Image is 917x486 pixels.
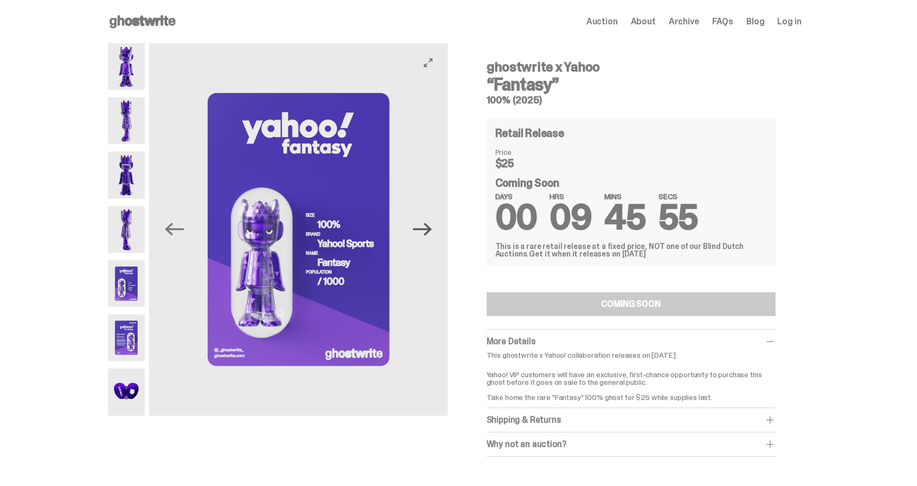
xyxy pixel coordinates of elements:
img: Yahoo-HG---4.png [108,206,145,253]
button: View full-screen [422,56,435,69]
button: Previous [162,218,186,241]
img: Yahoo-HG---2.png [108,97,145,144]
span: 55 [658,195,698,240]
span: MINS [604,193,645,200]
span: DAYS [495,193,537,200]
a: Log in [777,17,801,26]
div: Why not an auction? [487,439,776,450]
a: Auction [586,17,618,26]
a: FAQs [712,17,733,26]
img: Yahoo-HG---5.png [108,260,145,307]
div: Shipping & Returns [487,415,776,425]
span: 45 [604,195,645,240]
span: SECS [658,193,698,200]
h4: ghostwrite x Yahoo [487,61,776,74]
span: HRS [550,193,591,200]
span: More Details [487,336,535,347]
a: Blog [746,17,764,26]
p: Yahoo! VIP customers will have an exclusive, first-chance opportunity to purchase this ghost befo... [487,363,776,401]
img: Yahoo-HG---1.png [108,43,145,90]
img: Yahoo-HG---6.png [108,314,145,361]
h5: 100% (2025) [487,95,776,105]
a: About [631,17,656,26]
img: Yahoo-HG---5.png [150,43,448,416]
span: 09 [550,195,591,240]
img: Yahoo-HG---7.png [108,369,145,415]
div: COMING SOON [601,300,660,308]
button: Next [411,218,435,241]
h4: Retail Release [495,128,564,139]
img: Yahoo-HG---3.png [108,152,145,198]
dd: $25 [495,158,550,169]
p: This ghostwrite x Yahoo! collaboration releases on [DATE]. [487,351,776,359]
a: Archive [669,17,699,26]
span: Get it when it releases on [DATE] [529,249,645,259]
dt: Price [495,148,550,156]
div: Coming Soon [495,178,767,229]
h3: “Fantasy” [487,76,776,93]
div: This is a rare retail release at a fixed price, NOT one of our Blind Dutch Auctions. [495,242,767,258]
button: COMING SOON [487,292,776,316]
span: 00 [495,195,537,240]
